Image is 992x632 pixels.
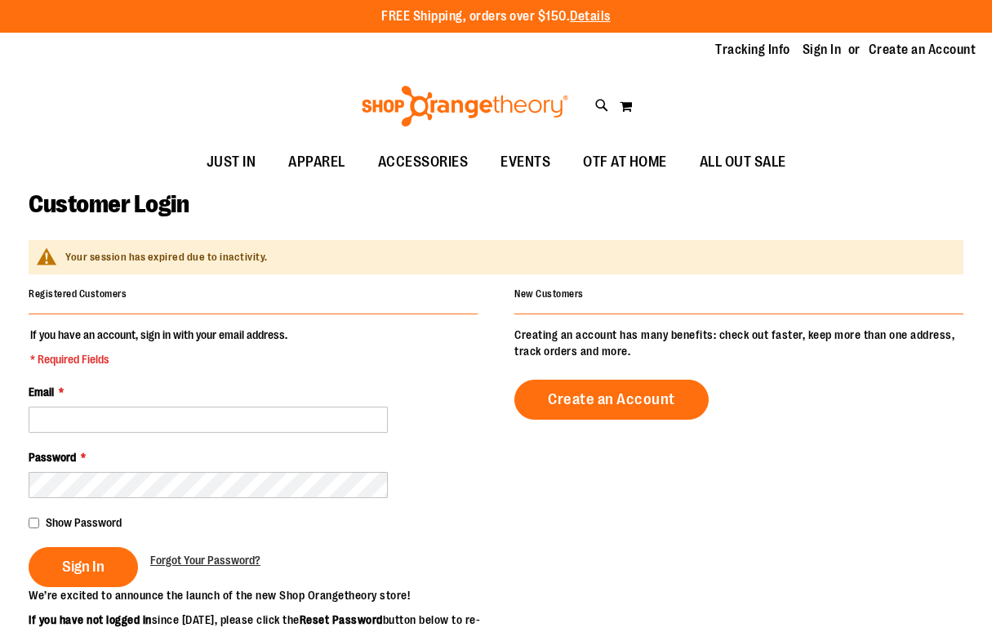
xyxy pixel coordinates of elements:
[359,86,571,127] img: Shop Orangetheory
[29,288,127,300] strong: Registered Customers
[300,613,383,626] strong: Reset Password
[381,7,611,26] p: FREE Shipping, orders over $150.
[500,144,550,180] span: EVENTS
[548,390,675,408] span: Create an Account
[514,380,709,420] a: Create an Account
[715,41,790,59] a: Tracking Info
[30,351,287,367] span: * Required Fields
[803,41,842,59] a: Sign In
[29,547,138,587] button: Sign In
[46,516,122,529] span: Show Password
[29,327,289,367] legend: If you have an account, sign in with your email address.
[700,144,786,180] span: ALL OUT SALE
[150,552,260,568] a: Forgot Your Password?
[570,9,611,24] a: Details
[29,613,152,626] strong: If you have not logged in
[29,451,76,464] span: Password
[29,385,54,398] span: Email
[29,587,496,603] p: We’re excited to announce the launch of the new Shop Orangetheory store!
[869,41,976,59] a: Create an Account
[62,558,105,576] span: Sign In
[514,327,963,359] p: Creating an account has many benefits: check out faster, keep more than one address, track orders...
[514,288,584,300] strong: New Customers
[29,190,189,218] span: Customer Login
[207,144,256,180] span: JUST IN
[583,144,667,180] span: OTF AT HOME
[288,144,345,180] span: APPAREL
[65,250,947,265] div: Your session has expired due to inactivity.
[150,554,260,567] span: Forgot Your Password?
[378,144,469,180] span: ACCESSORIES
